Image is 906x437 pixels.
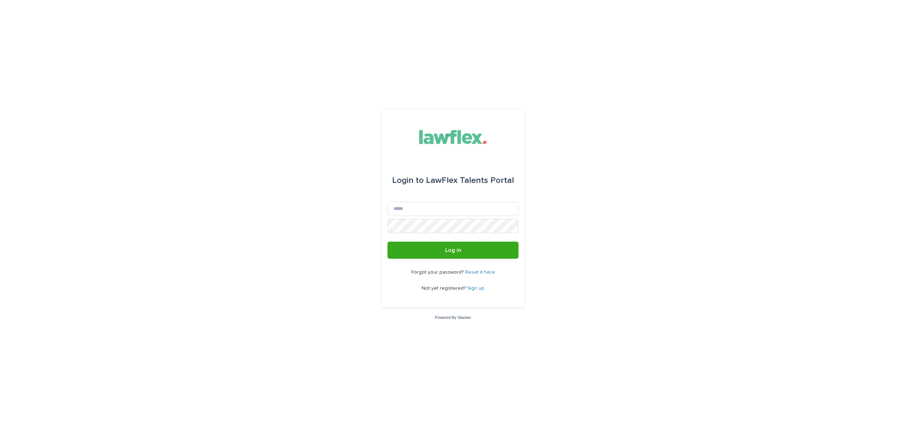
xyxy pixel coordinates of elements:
img: Gnvw4qrBSHOAfo8VMhG6 [413,126,493,148]
button: Log in [387,242,519,259]
a: Reset it here [465,270,495,275]
span: Log in [445,247,461,253]
a: Sign up [467,286,484,291]
div: LawFlex Talents Portal [392,170,514,190]
a: Powered By Stacker [435,315,471,320]
span: Not yet registered? [422,286,467,291]
span: Login to [392,176,424,185]
span: Forgot your password? [411,270,465,275]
